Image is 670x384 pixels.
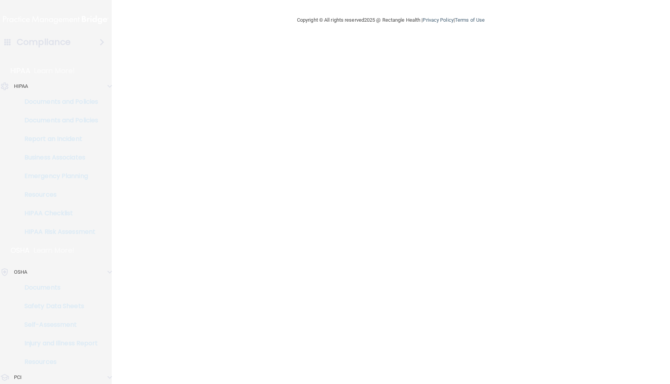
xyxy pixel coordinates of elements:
[3,12,109,27] img: PMB logo
[14,267,27,277] p: OSHA
[5,284,111,291] p: Documents
[5,117,111,124] p: Documents and Policies
[34,246,75,255] p: Learn More!
[5,172,111,180] p: Emergency Planning
[455,17,485,23] a: Terms of Use
[14,82,28,91] p: HIPAA
[34,66,75,75] p: Learn More!
[5,98,111,106] p: Documents and Policies
[5,358,111,366] p: Resources
[17,37,71,48] h4: Compliance
[10,246,30,255] p: OSHA
[249,8,532,33] div: Copyright © All rights reserved 2025 @ Rectangle Health | |
[5,209,111,217] p: HIPAA Checklist
[5,191,111,199] p: Resources
[5,339,111,347] p: Injury and Illness Report
[5,302,111,310] p: Safety Data Sheets
[5,135,111,143] p: Report an Incident
[10,66,30,75] p: HIPAA
[423,17,453,23] a: Privacy Policy
[14,373,22,382] p: PCI
[5,321,111,329] p: Self-Assessment
[5,154,111,161] p: Business Associates
[5,228,111,236] p: HIPAA Risk Assessment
